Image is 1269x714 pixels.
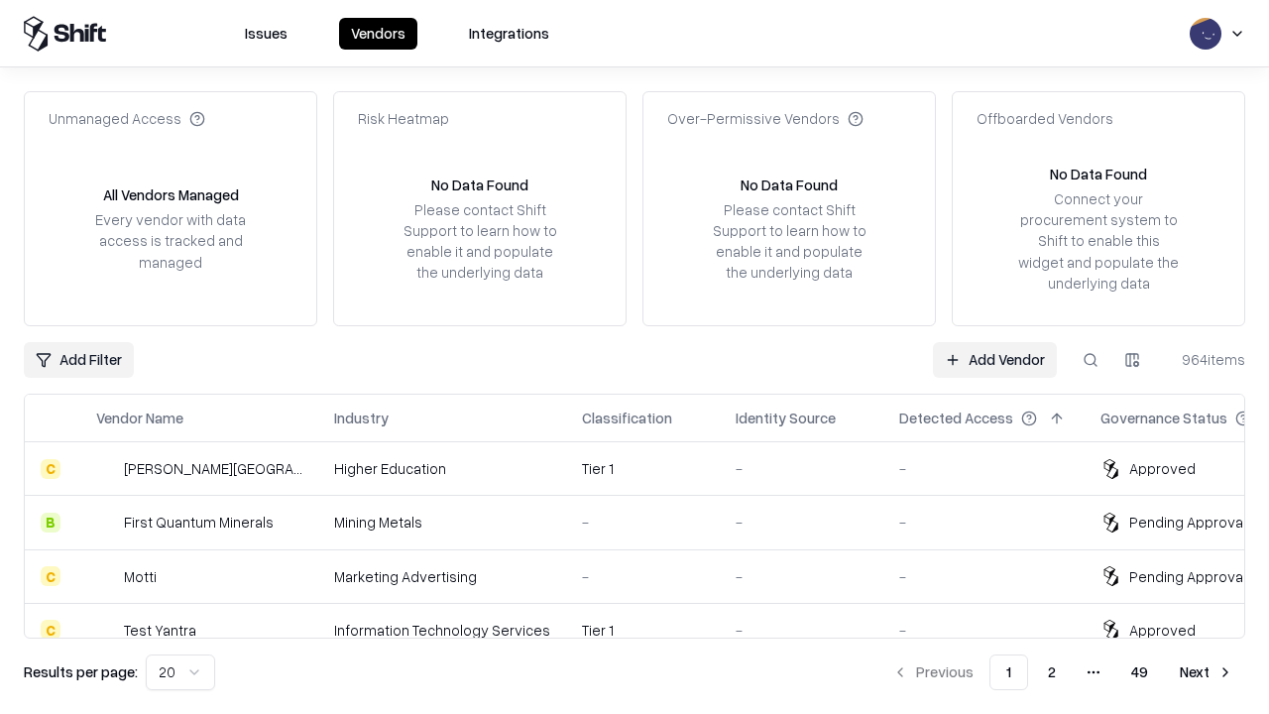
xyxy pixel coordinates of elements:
[334,620,550,641] div: Information Technology Services
[96,459,116,479] img: Reichman University
[41,513,60,533] div: B
[124,512,274,533] div: First Quantum Minerals
[736,620,867,641] div: -
[582,512,704,533] div: -
[582,620,704,641] div: Tier 1
[899,512,1069,533] div: -
[124,620,196,641] div: Test Yantra
[1115,654,1164,690] button: 49
[124,566,157,587] div: Motti
[334,512,550,533] div: Mining Metals
[398,199,562,284] div: Please contact Shift Support to learn how to enable it and populate the underlying data
[233,18,299,50] button: Issues
[582,408,672,428] div: Classification
[41,620,60,640] div: C
[899,458,1069,479] div: -
[1129,512,1246,533] div: Pending Approval
[1168,654,1245,690] button: Next
[582,566,704,587] div: -
[1100,408,1227,428] div: Governance Status
[96,620,116,640] img: Test Yantra
[977,108,1113,129] div: Offboarded Vendors
[899,408,1013,428] div: Detected Access
[124,458,302,479] div: [PERSON_NAME][GEOGRAPHIC_DATA]
[1129,566,1246,587] div: Pending Approval
[667,108,864,129] div: Over-Permissive Vendors
[736,566,867,587] div: -
[899,620,1069,641] div: -
[1129,620,1196,641] div: Approved
[358,108,449,129] div: Risk Heatmap
[41,566,60,586] div: C
[41,459,60,479] div: C
[1016,188,1181,294] div: Connect your procurement system to Shift to enable this widget and populate the underlying data
[1129,458,1196,479] div: Approved
[96,408,183,428] div: Vendor Name
[103,184,239,205] div: All Vendors Managed
[334,566,550,587] div: Marketing Advertising
[334,458,550,479] div: Higher Education
[741,175,838,195] div: No Data Found
[49,108,205,129] div: Unmanaged Access
[582,458,704,479] div: Tier 1
[707,199,871,284] div: Please contact Shift Support to learn how to enable it and populate the underlying data
[933,342,1057,378] a: Add Vendor
[880,654,1245,690] nav: pagination
[24,342,134,378] button: Add Filter
[736,408,836,428] div: Identity Source
[899,566,1069,587] div: -
[457,18,561,50] button: Integrations
[1032,654,1072,690] button: 2
[24,661,138,682] p: Results per page:
[339,18,417,50] button: Vendors
[96,566,116,586] img: Motti
[736,512,867,533] div: -
[88,209,253,272] div: Every vendor with data access is tracked and managed
[431,175,528,195] div: No Data Found
[736,458,867,479] div: -
[334,408,389,428] div: Industry
[1166,349,1245,370] div: 964 items
[1050,164,1147,184] div: No Data Found
[989,654,1028,690] button: 1
[96,513,116,533] img: First Quantum Minerals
